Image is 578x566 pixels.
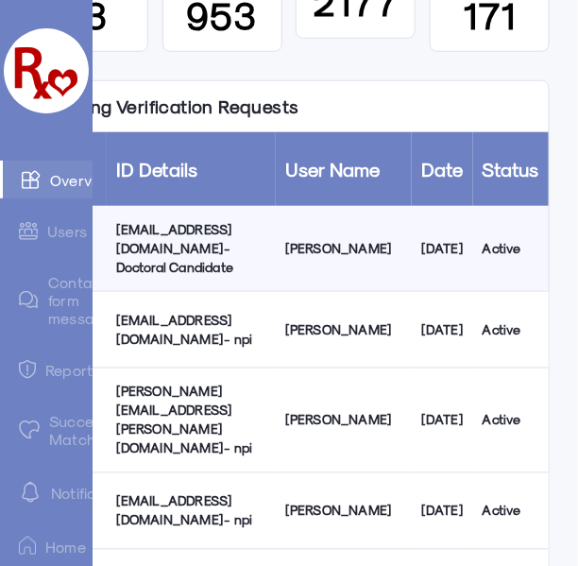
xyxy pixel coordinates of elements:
div: Active [483,239,539,258]
a: User Name [285,158,381,180]
div: [PERSON_NAME][EMAIL_ADDRESS][PERSON_NAME][DOMAIN_NAME] - npi [116,383,266,458]
p: Pending Verification Requests [29,81,314,132]
div: Active [483,320,539,339]
a: Status [483,158,539,180]
div: [PERSON_NAME] [285,411,402,430]
div: [DATE] [421,320,464,339]
img: admin-ic-users.svg [19,222,38,240]
img: ic-home.png [19,537,36,556]
div: [EMAIL_ADDRESS][DOMAIN_NAME] - npi [116,311,266,349]
img: admin-ic-contact-message.svg [19,291,39,309]
a: ID Details [116,158,198,180]
div: [PERSON_NAME] [285,239,402,258]
div: [EMAIL_ADDRESS][DOMAIN_NAME] - Doctoral Candidate [116,220,266,277]
img: notification-default-white.svg [19,481,42,504]
div: [DATE] [421,239,464,258]
a: Date [421,158,464,180]
img: admin-ic-report.svg [19,360,36,379]
div: [DATE] [421,411,464,430]
div: Active [483,411,539,430]
img: matched.svg [19,420,40,439]
div: [PERSON_NAME] [285,320,402,339]
img: admin-ic-overview.svg [22,170,41,189]
div: Active [483,502,539,521]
